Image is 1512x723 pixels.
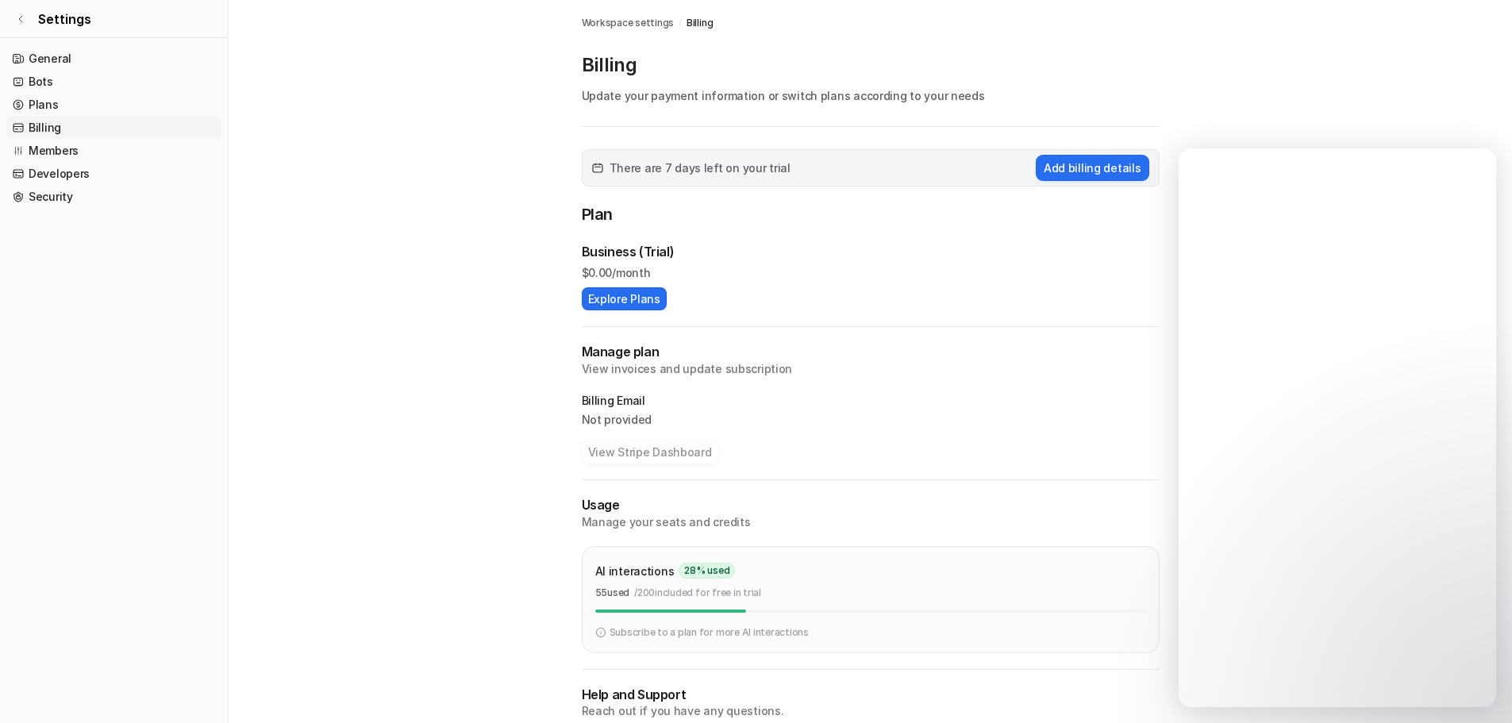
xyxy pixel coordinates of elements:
a: General [6,48,221,70]
p: Help and Support [582,686,1160,704]
p: AI interactions [595,563,675,579]
span: Settings [38,10,91,29]
a: Workspace settings [582,16,675,30]
p: Subscribe to a plan for more AI interactions [610,625,809,640]
p: Manage your seats and credits [582,514,1160,530]
a: Billing [687,16,713,30]
p: Plan [582,202,1160,229]
span: / [679,16,682,30]
button: Add billing details [1036,155,1149,181]
p: $ 0.00/month [582,264,1160,281]
button: Explore Plans [582,287,667,310]
p: Usage [582,496,1160,514]
p: 55 used [595,586,630,600]
a: Developers [6,163,221,185]
p: Reach out if you have any questions. [582,703,1160,719]
a: Billing [6,117,221,139]
a: Bots [6,71,221,93]
iframe: Intercom live chat [1179,148,1496,707]
p: Not provided [582,412,1160,428]
a: Security [6,186,221,208]
p: Billing [582,52,1160,78]
button: View Stripe Dashboard [582,440,718,463]
a: Members [6,140,221,162]
p: View invoices and update subscription [582,361,1160,377]
span: There are 7 days left on your trial [610,160,791,176]
span: 28 % used [679,563,735,579]
p: Billing Email [582,393,1160,409]
p: Update your payment information or switch plans according to your needs [582,87,1160,104]
h2: Manage plan [582,343,1160,361]
p: Business (Trial) [582,242,675,261]
p: / 200 included for free in trial [634,586,761,600]
img: calender-icon.svg [592,163,603,174]
a: Plans [6,94,221,116]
